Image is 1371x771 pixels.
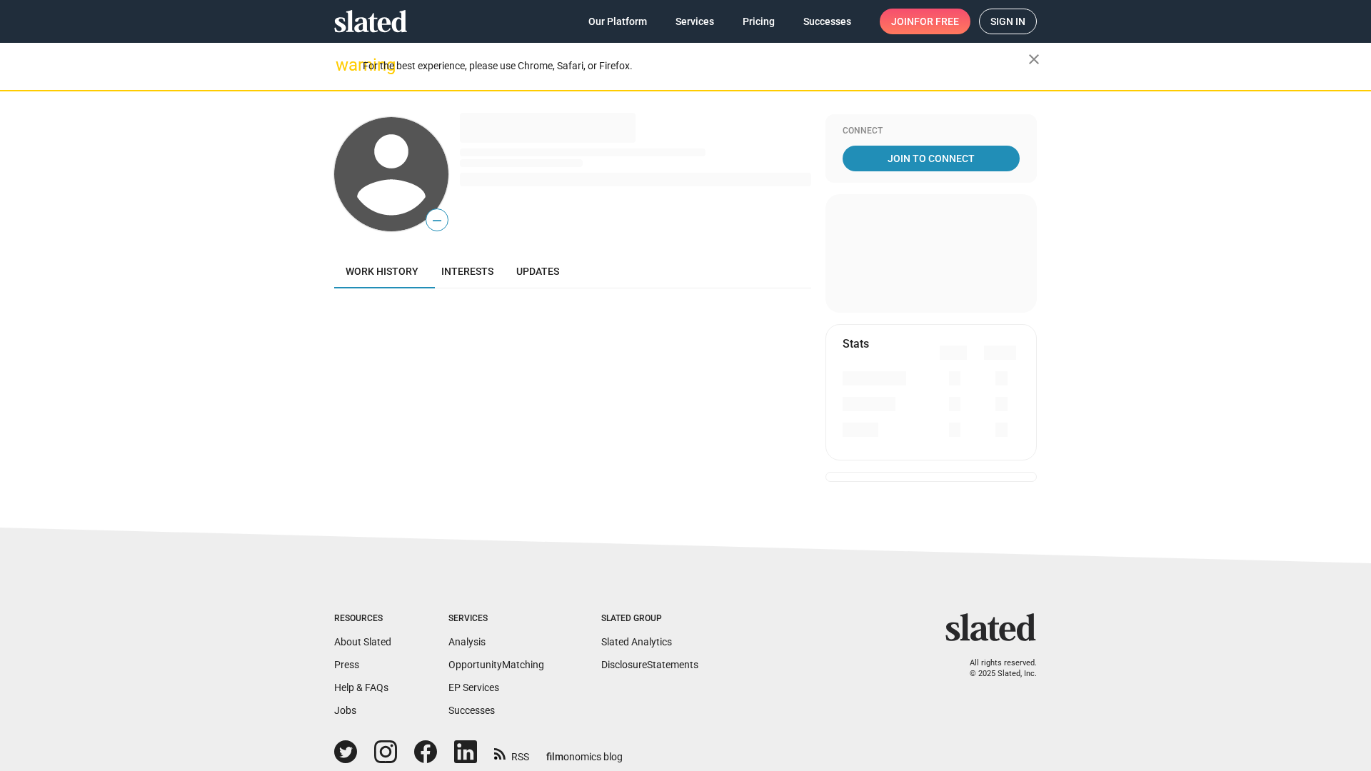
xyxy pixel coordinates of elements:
span: for free [914,9,959,34]
a: Join To Connect [843,146,1020,171]
a: Successes [448,705,495,716]
mat-icon: warning [336,56,353,74]
span: Successes [803,9,851,34]
a: Work history [334,254,430,288]
a: DisclosureStatements [601,659,698,670]
a: filmonomics blog [546,739,623,764]
span: Join [891,9,959,34]
span: Our Platform [588,9,647,34]
span: Interests [441,266,493,277]
span: film [546,751,563,762]
a: Press [334,659,359,670]
a: Jobs [334,705,356,716]
a: Analysis [448,636,486,647]
mat-card-title: Stats [843,336,869,351]
span: — [426,211,448,230]
a: Our Platform [577,9,658,34]
mat-icon: close [1025,51,1043,68]
a: Updates [505,254,571,288]
span: Services [676,9,714,34]
div: Slated Group [601,613,698,625]
a: About Slated [334,636,391,647]
span: Sign in [990,9,1025,34]
div: Resources [334,613,391,625]
div: Connect [843,126,1020,137]
a: Sign in [979,9,1037,34]
span: Join To Connect [845,146,1017,171]
div: Services [448,613,544,625]
a: Joinfor free [880,9,970,34]
div: For the best experience, please use Chrome, Safari, or Firefox. [363,56,1028,76]
p: All rights reserved. © 2025 Slated, Inc. [955,658,1037,679]
a: Help & FAQs [334,682,388,693]
a: Pricing [731,9,786,34]
a: Services [664,9,725,34]
span: Pricing [743,9,775,34]
a: OpportunityMatching [448,659,544,670]
span: Updates [516,266,559,277]
a: Successes [792,9,863,34]
a: Interests [430,254,505,288]
span: Work history [346,266,418,277]
a: RSS [494,742,529,764]
a: EP Services [448,682,499,693]
a: Slated Analytics [601,636,672,647]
